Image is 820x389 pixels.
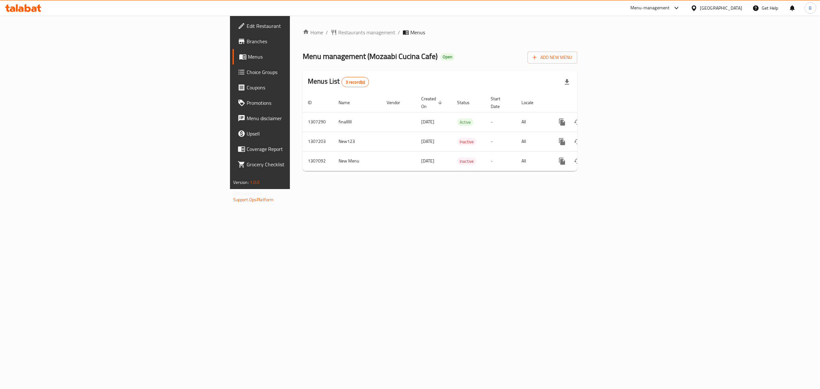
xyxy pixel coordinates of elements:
[421,118,434,126] span: [DATE]
[533,54,572,62] span: Add New Menu
[247,130,362,137] span: Upsell
[247,68,362,76] span: Choice Groups
[247,114,362,122] span: Menu disclaimer
[549,93,621,112] th: Actions
[554,134,570,149] button: more
[308,77,369,87] h2: Menus List
[630,4,670,12] div: Menu-management
[339,99,358,106] span: Name
[247,84,362,91] span: Coupons
[233,141,367,157] a: Coverage Report
[457,157,476,165] div: Inactive
[341,77,369,87] div: Total records count
[233,126,367,141] a: Upsell
[233,195,274,204] a: Support.OpsPlatform
[554,153,570,169] button: more
[457,138,476,145] span: Inactive
[247,161,362,168] span: Grocery Checklist
[570,114,585,130] button: Change Status
[233,34,367,49] a: Branches
[233,18,367,34] a: Edit Restaurant
[233,80,367,95] a: Coupons
[809,4,812,12] span: B
[440,54,455,60] span: Open
[486,132,516,151] td: -
[387,99,408,106] span: Vendor
[308,99,320,106] span: ID
[440,53,455,61] div: Open
[303,49,438,63] span: Menu management ( Mozaabi Cucina Cafe )
[421,95,444,110] span: Created On
[559,74,575,90] div: Export file
[342,79,369,85] span: 3 record(s)
[486,112,516,132] td: -
[457,158,476,165] span: Inactive
[516,132,549,151] td: All
[554,114,570,130] button: more
[516,151,549,171] td: All
[521,99,542,106] span: Locale
[421,157,434,165] span: [DATE]
[233,49,367,64] a: Menus
[233,111,367,126] a: Menu disclaimer
[457,99,478,106] span: Status
[247,145,362,153] span: Coverage Report
[398,29,400,36] li: /
[491,95,509,110] span: Start Date
[247,22,362,30] span: Edit Restaurant
[250,178,260,186] span: 1.0.0
[570,153,585,169] button: Change Status
[410,29,425,36] span: Menus
[233,178,249,186] span: Version:
[486,151,516,171] td: -
[248,53,362,61] span: Menus
[233,157,367,172] a: Grocery Checklist
[570,134,585,149] button: Change Status
[233,95,367,111] a: Promotions
[303,29,577,36] nav: breadcrumb
[247,37,362,45] span: Branches
[421,137,434,145] span: [DATE]
[700,4,742,12] div: [GEOGRAPHIC_DATA]
[233,64,367,80] a: Choice Groups
[457,119,473,126] span: Active
[303,93,621,171] table: enhanced table
[247,99,362,107] span: Promotions
[516,112,549,132] td: All
[233,189,263,197] span: Get support on:
[528,52,577,63] button: Add New Menu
